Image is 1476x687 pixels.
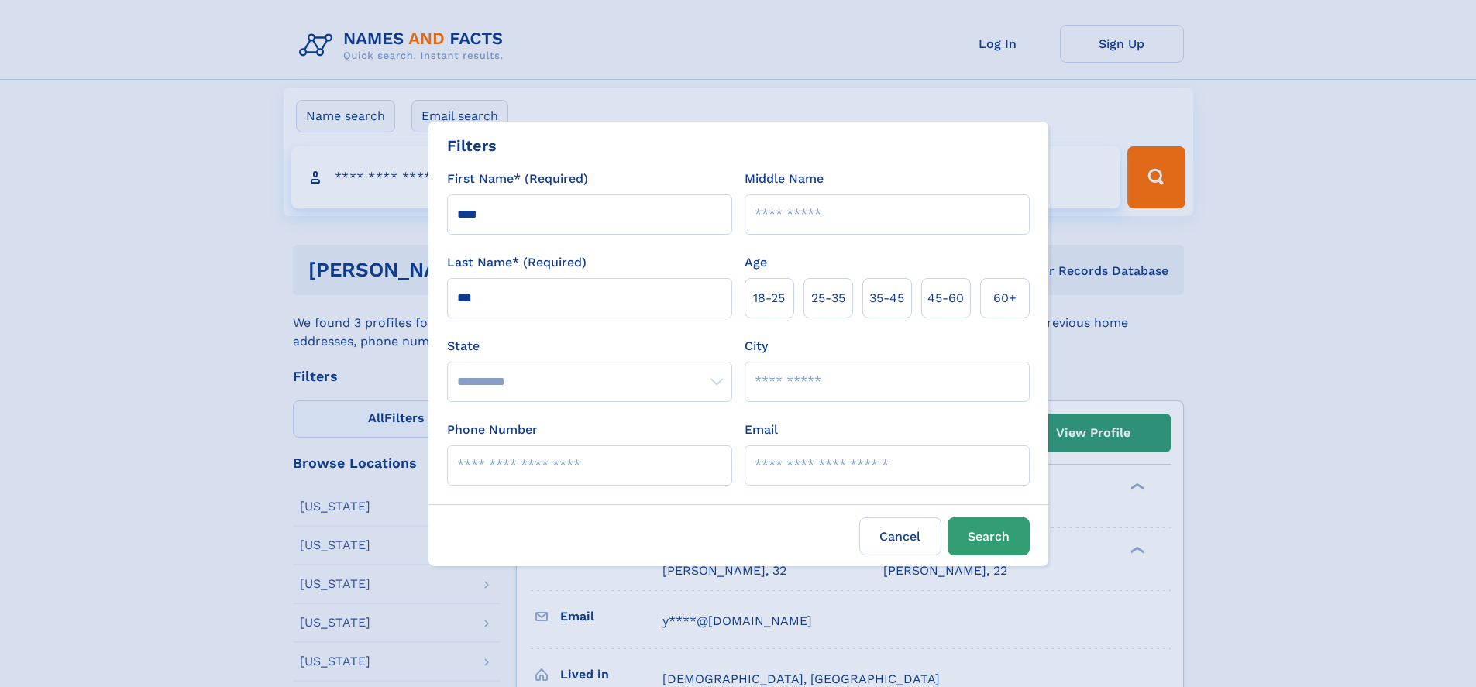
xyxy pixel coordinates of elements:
[927,289,964,307] span: 45‑60
[745,421,778,439] label: Email
[745,337,768,356] label: City
[745,170,824,188] label: Middle Name
[447,337,732,356] label: State
[447,170,588,188] label: First Name* (Required)
[447,421,538,439] label: Phone Number
[869,289,904,307] span: 35‑45
[753,289,785,307] span: 18‑25
[447,134,497,157] div: Filters
[447,253,587,272] label: Last Name* (Required)
[948,517,1030,555] button: Search
[859,517,941,555] label: Cancel
[993,289,1017,307] span: 60+
[811,289,845,307] span: 25‑35
[745,253,767,272] label: Age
